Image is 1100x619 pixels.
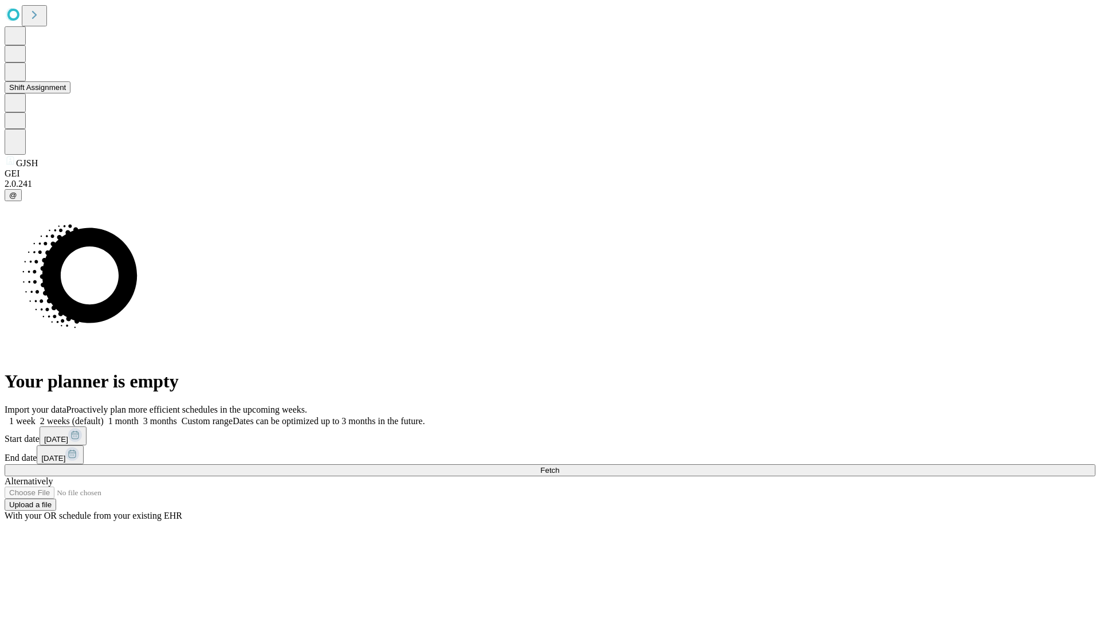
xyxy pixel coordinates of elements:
[540,466,559,475] span: Fetch
[5,169,1095,179] div: GEI
[41,454,65,463] span: [DATE]
[40,416,104,426] span: 2 weeks (default)
[5,499,56,511] button: Upload a file
[108,416,139,426] span: 1 month
[9,191,17,199] span: @
[233,416,425,426] span: Dates can be optimized up to 3 months in the future.
[5,476,53,486] span: Alternatively
[5,81,70,93] button: Shift Assignment
[37,445,84,464] button: [DATE]
[44,435,68,444] span: [DATE]
[5,179,1095,189] div: 2.0.241
[66,405,307,414] span: Proactively plan more efficient schedules in the upcoming weeks.
[5,371,1095,392] h1: Your planner is empty
[5,511,182,520] span: With your OR schedule from your existing EHR
[5,189,22,201] button: @
[9,416,36,426] span: 1 week
[143,416,177,426] span: 3 months
[5,405,66,414] span: Import your data
[40,426,87,445] button: [DATE]
[5,426,1095,445] div: Start date
[5,445,1095,464] div: End date
[5,464,1095,476] button: Fetch
[182,416,233,426] span: Custom range
[16,158,38,168] span: GJSH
